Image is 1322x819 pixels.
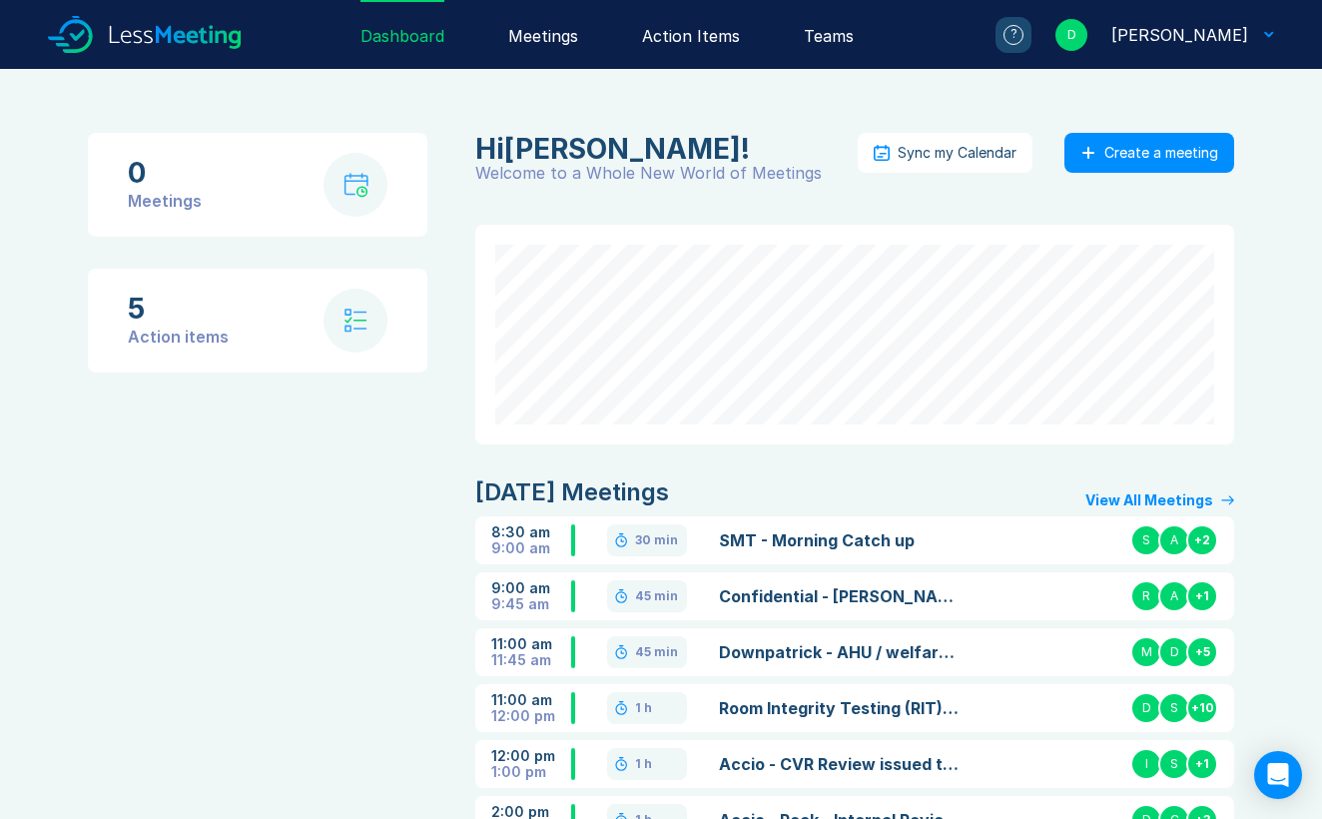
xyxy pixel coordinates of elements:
[1085,492,1234,508] a: View All Meetings
[1130,580,1162,612] div: R
[1064,133,1234,173] button: Create a meeting
[343,173,368,198] img: calendar-with-clock.svg
[344,309,367,333] img: check-list.svg
[128,293,229,325] div: 5
[635,532,678,548] div: 30 min
[719,752,962,776] a: Accio - CVR Review issued to IP
[1130,524,1162,556] div: S
[1130,692,1162,724] div: D
[491,748,571,764] div: 12:00 pm
[1186,524,1218,556] div: + 2
[1254,751,1302,799] div: Open Intercom Messenger
[491,652,571,668] div: 11:45 am
[128,189,202,213] div: Meetings
[1186,692,1218,724] div: + 10
[1186,580,1218,612] div: + 1
[491,636,571,652] div: 11:00 am
[1111,23,1248,47] div: Danny Sisson
[128,157,202,189] div: 0
[1003,25,1023,45] div: ?
[475,476,669,508] div: [DATE] Meetings
[475,165,858,181] div: Welcome to a Whole New World of Meetings
[128,325,229,349] div: Action items
[1186,748,1218,780] div: + 1
[1055,19,1087,51] div: D
[719,696,962,720] a: Room Integrity Testing (RIT) - [PERSON_NAME]
[898,145,1016,161] div: Sync my Calendar
[719,528,962,552] a: SMT - Morning Catch up
[1130,636,1162,668] div: M
[1158,692,1190,724] div: S
[1158,636,1190,668] div: D
[1158,580,1190,612] div: A
[491,580,571,596] div: 9:00 am
[491,692,571,708] div: 11:00 am
[1186,636,1218,668] div: + 5
[491,764,571,780] div: 1:00 pm
[719,584,962,608] a: Confidential - [PERSON_NAME] - PM Role - [PERSON_NAME] Interview
[635,588,678,604] div: 45 min
[1158,748,1190,780] div: S
[491,596,571,612] div: 9:45 am
[635,756,652,772] div: 1 h
[1085,492,1213,508] div: View All Meetings
[491,524,571,540] div: 8:30 am
[1130,748,1162,780] div: I
[972,17,1031,53] a: ?
[635,700,652,716] div: 1 h
[491,540,571,556] div: 9:00 am
[1158,524,1190,556] div: A
[858,133,1032,173] button: Sync my Calendar
[475,133,846,165] div: Danny Sisson
[635,644,678,660] div: 45 min
[1104,145,1218,161] div: Create a meeting
[491,708,571,724] div: 12:00 pm
[719,640,962,664] a: Downpatrick - AHU / welfare cabins moves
